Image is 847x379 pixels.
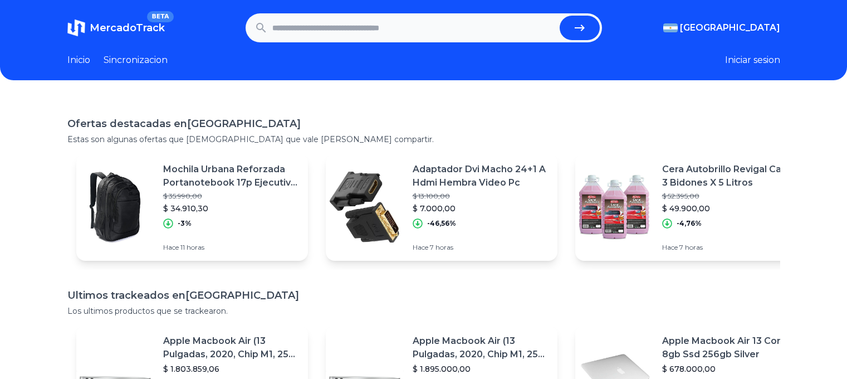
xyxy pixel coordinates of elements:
a: Featured imageCera Autobrillo Revigal Caja X 3 Bidones X 5 Litros$ 52.395,00$ 49.900,00-4,76%Hace... [575,154,807,261]
a: Inicio [67,54,90,67]
span: [GEOGRAPHIC_DATA] [680,21,780,35]
img: Argentina [663,23,678,32]
p: $ 13.100,00 [413,192,549,201]
p: $ 678.000,00 [662,363,798,375]
p: $ 1.803.859,06 [163,363,299,375]
p: -3% [178,219,192,228]
button: Iniciar sesion [725,54,780,67]
img: Featured image [575,168,653,246]
p: Hace 7 horas [413,243,549,252]
p: $ 52.395,00 [662,192,798,201]
p: Hace 11 horas [163,243,299,252]
p: Estas son algunas ofertas que [DEMOGRAPHIC_DATA] que vale [PERSON_NAME] compartir. [67,134,780,145]
span: MercadoTrack [90,22,165,34]
p: $ 35.990,00 [163,192,299,201]
p: Mochila Urbana Reforzada Portanotebook 17p Ejecutiva 30 Lts [163,163,299,189]
p: Los ultimos productos que se trackearon. [67,305,780,317]
a: MercadoTrackBETA [67,19,165,37]
a: Featured imageMochila Urbana Reforzada Portanotebook 17p Ejecutiva 30 Lts$ 35.990,00$ 34.910,30-3... [76,154,308,261]
h1: Ofertas destacadas en [GEOGRAPHIC_DATA] [67,116,780,132]
p: Apple Macbook Air (13 Pulgadas, 2020, Chip M1, 256 Gb De Ssd, 8 Gb De Ram) - Plata [163,334,299,361]
img: Featured image [76,168,154,246]
a: Featured imageAdaptador Dvi Macho 24+1 A Hdmi Hembra Video Pc$ 13.100,00$ 7.000,00-46,56%Hace 7 h... [326,154,557,261]
h1: Ultimos trackeados en [GEOGRAPHIC_DATA] [67,288,780,303]
p: -46,56% [427,219,456,228]
img: Featured image [326,168,404,246]
button: [GEOGRAPHIC_DATA] [663,21,780,35]
p: Apple Macbook Air 13 Core I5 8gb Ssd 256gb Silver [662,334,798,361]
p: $ 7.000,00 [413,203,549,214]
p: Apple Macbook Air (13 Pulgadas, 2020, Chip M1, 256 Gb De Ssd, 8 Gb De Ram) - Plata [413,334,549,361]
a: Sincronizacion [104,54,168,67]
span: BETA [147,11,173,22]
p: $ 34.910,30 [163,203,299,214]
p: -4,76% [677,219,702,228]
p: $ 49.900,00 [662,203,798,214]
img: MercadoTrack [67,19,85,37]
p: Hace 7 horas [662,243,798,252]
p: $ 1.895.000,00 [413,363,549,375]
p: Cera Autobrillo Revigal Caja X 3 Bidones X 5 Litros [662,163,798,189]
p: Adaptador Dvi Macho 24+1 A Hdmi Hembra Video Pc [413,163,549,189]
